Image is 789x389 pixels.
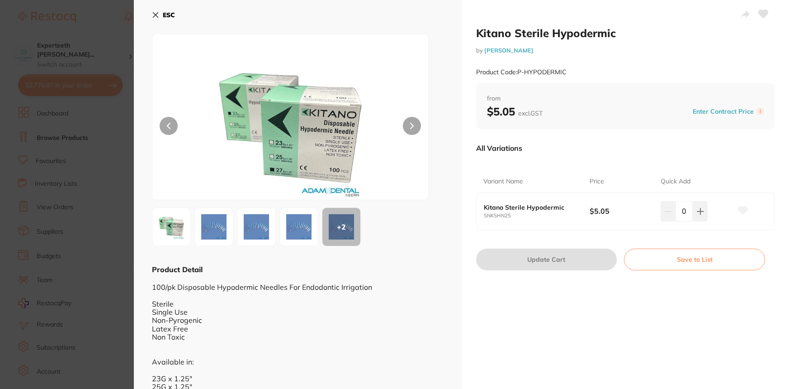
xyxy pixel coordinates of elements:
[624,249,765,270] button: Save to List
[484,213,590,219] small: SNKSHN25
[484,47,534,54] a: [PERSON_NAME]
[590,206,653,216] b: $5.05
[476,144,522,153] p: All Variations
[322,208,360,246] div: + 2
[198,211,230,243] img: TjIzLmpwZw
[476,68,567,76] small: Product Code: P-HYPODERMIC
[152,265,203,274] b: Product Detail
[484,204,579,211] b: Kitano Sterile Hypodermic
[322,207,361,246] button: +2
[152,7,175,23] button: ESC
[661,177,690,186] p: Quick Add
[163,11,175,19] b: ESC
[590,177,604,186] p: Price
[283,211,315,243] img: TjI3LmpwZw
[476,26,775,40] h2: Kitano Sterile Hypodermic
[240,211,273,243] img: TjI1LmpwZw
[487,94,764,103] span: from
[487,105,543,118] b: $5.05
[756,108,764,115] label: i
[476,47,775,54] small: by
[155,211,188,243] img: T0RFUk1JQy5qcGc
[476,249,617,270] button: Update Cart
[208,57,373,200] img: T0RFUk1JQy5qcGc
[690,107,756,116] button: Enter Contract Price
[518,109,543,117] span: excl. GST
[483,177,523,186] p: Variant Name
